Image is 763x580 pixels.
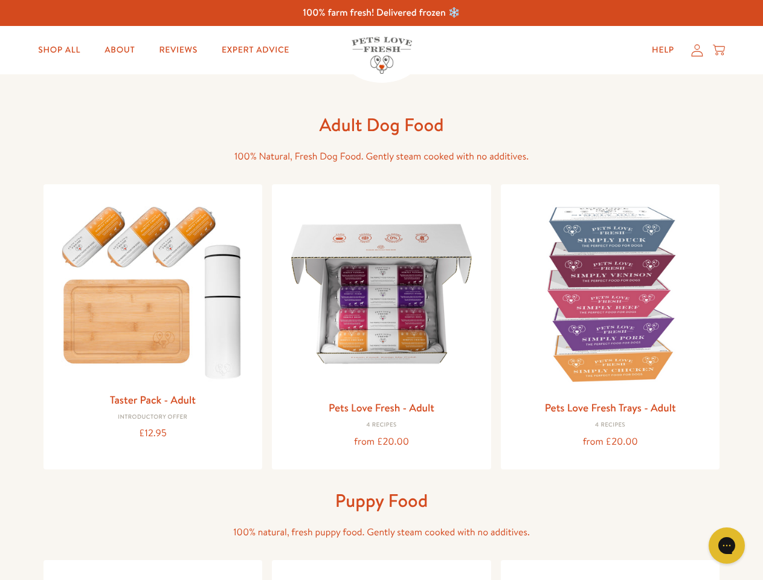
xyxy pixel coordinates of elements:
[53,414,253,421] div: Introductory Offer
[53,425,253,442] div: £12.95
[282,194,481,394] img: Pets Love Fresh - Adult
[510,434,710,450] div: from £20.00
[545,400,676,415] a: Pets Love Fresh Trays - Adult
[233,526,530,539] span: 100% natural, fresh puppy food. Gently steam cooked with no additives.
[703,523,751,568] iframe: Gorgias live chat messenger
[352,37,412,74] img: Pets Love Fresh
[110,392,196,407] a: Taster Pack - Adult
[212,38,299,62] a: Expert Advice
[234,150,529,163] span: 100% Natural, Fresh Dog Food. Gently steam cooked with no additives.
[282,434,481,450] div: from £20.00
[510,422,710,429] div: 4 Recipes
[28,38,90,62] a: Shop All
[282,422,481,429] div: 4 Recipes
[188,113,575,137] h1: Adult Dog Food
[510,194,710,394] img: Pets Love Fresh Trays - Adult
[149,38,207,62] a: Reviews
[188,489,575,512] h1: Puppy Food
[642,38,684,62] a: Help
[329,400,434,415] a: Pets Love Fresh - Adult
[95,38,144,62] a: About
[53,194,253,385] img: Taster Pack - Adult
